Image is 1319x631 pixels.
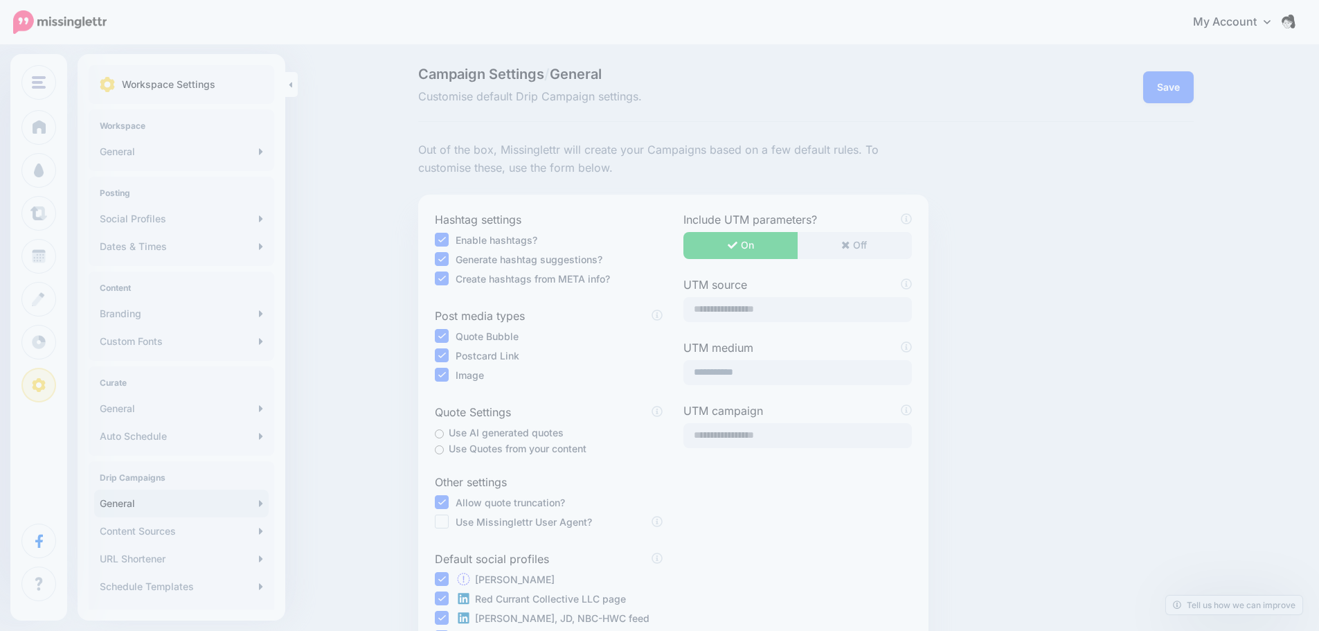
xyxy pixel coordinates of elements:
[1179,6,1298,39] a: My Account
[418,88,928,106] span: Customise default Drip Campaign settings.
[1143,71,1194,103] button: Save
[100,77,115,92] img: settings.png
[94,517,269,545] a: Content Sources
[94,395,269,423] a: General
[456,514,592,530] label: Use Missinglettr User Agent?
[100,188,263,198] h4: Posting
[435,474,663,490] label: Other settings
[13,10,107,34] img: Missinglettr
[32,76,46,89] img: menu.png
[418,67,928,81] span: Campaign Settings General
[1166,596,1302,614] a: Tell us how we can improve
[683,211,911,228] label: Include UTM parameters?
[94,423,269,450] a: Auto Schedule
[456,348,519,364] label: Postcard Link
[683,276,911,293] label: UTM source
[100,283,263,293] h4: Content
[456,251,602,267] label: Generate hashtag suggestions?
[435,211,663,228] label: Hashtag settings
[683,232,798,259] button: On
[94,300,269,328] a: Branding
[435,404,663,420] label: Quote Settings
[544,66,550,82] span: /
[449,425,564,441] label: Use AI generated quotes
[94,601,269,628] a: Content Templates
[435,308,663,324] label: Post media types
[456,328,519,344] label: Quote Bubble
[456,271,610,287] label: Create hashtags from META info?
[456,571,555,587] label: [PERSON_NAME]
[100,472,263,483] h4: Drip Campaigns
[418,141,928,177] p: Out of the box, Missinglettr will create your Campaigns based on a few default rules. To customis...
[456,495,565,510] label: Allow quote truncation?
[100,121,263,131] h4: Workspace
[683,402,911,419] label: UTM campaign
[435,551,663,567] label: Default social profiles
[94,205,269,233] a: Social Profiles
[449,441,586,456] label: Use Quotes from your content
[456,232,537,248] label: Enable hashtags?
[456,367,484,383] label: Image
[456,591,626,607] label: Red Currant Collective LLC page
[797,232,911,259] button: Off
[94,573,269,601] a: Schedule Templates
[456,610,649,626] label: [PERSON_NAME], JD, NBC-HWC feed
[94,328,269,355] a: Custom Fonts
[122,76,215,93] p: Workspace Settings
[100,377,263,388] h4: Curate
[94,545,269,573] a: URL Shortener
[94,138,269,166] a: General
[683,339,911,356] label: UTM medium
[94,233,269,260] a: Dates & Times
[94,490,269,517] a: General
